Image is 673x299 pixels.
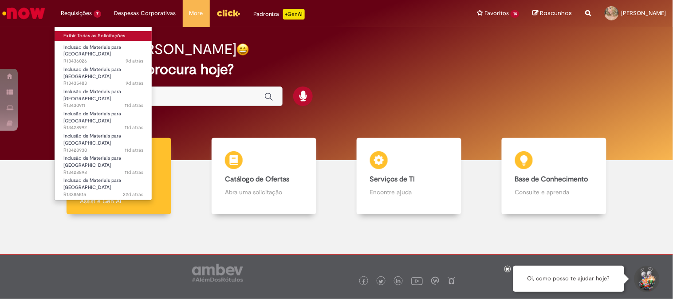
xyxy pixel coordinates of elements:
[126,58,143,64] span: 9d atrás
[125,102,143,109] time: 20/08/2025 08:51:15
[511,10,520,18] span: 14
[94,10,101,18] span: 7
[216,6,240,20] img: click_logo_yellow_360x200.png
[515,188,593,197] p: Consulte e aprenda
[63,155,121,169] span: Inclusão de Materiais para [GEOGRAPHIC_DATA]
[370,175,415,184] b: Serviços de TI
[55,153,152,173] a: Aberto R13428898 : Inclusão de Materiais para Estoques
[337,138,482,215] a: Serviços de TI Encontre ajuda
[55,176,152,195] a: Aberto R13386515 : Inclusão de Materiais para Estoques
[63,169,143,176] span: R13428898
[370,188,448,197] p: Encontre ajuda
[123,191,143,198] span: 22d atrás
[55,31,152,41] a: Exibir Todas as Solicitações
[540,9,572,17] span: Rascunhos
[513,266,624,292] div: Oi, como posso te ajudar hoje?
[125,124,143,131] span: 11d atrás
[125,102,143,109] span: 11d atrás
[225,175,289,184] b: Catálogo de Ofertas
[114,9,176,18] span: Despesas Corporativas
[481,138,626,215] a: Base de Conhecimento Consulte e aprenda
[63,80,143,87] span: R13435483
[254,9,305,20] div: Padroniza
[448,277,456,285] img: logo_footer_naosei.png
[283,9,305,20] p: +GenAi
[533,9,572,18] a: Rascunhos
[411,275,423,287] img: logo_footer_youtube.png
[55,109,152,128] a: Aberto R13428992 : Inclusão de Materiais para Estoques
[55,131,152,150] a: Aberto R13428930 : Inclusão de Materiais para Estoques
[126,80,143,87] time: 21/08/2025 10:49:33
[63,58,143,65] span: R13436026
[63,44,121,58] span: Inclusão de Materiais para [GEOGRAPHIC_DATA]
[125,169,143,176] time: 19/08/2025 14:30:04
[484,9,509,18] span: Favoritos
[55,43,152,62] a: Aberto R13436026 : Inclusão de Materiais para Estoques
[63,191,143,198] span: R13386515
[1,4,47,22] img: ServiceNow
[431,277,439,285] img: logo_footer_workplace.png
[55,87,152,106] a: Aberto R13430911 : Inclusão de Materiais para Estoques
[192,264,243,282] img: logo_footer_ambev_rotulo_gray.png
[63,133,121,146] span: Inclusão de Materiais para [GEOGRAPHIC_DATA]
[362,279,366,284] img: logo_footer_facebook.png
[61,9,92,18] span: Requisições
[125,147,143,153] time: 19/08/2025 14:35:44
[63,177,121,191] span: Inclusão de Materiais para [GEOGRAPHIC_DATA]
[125,147,143,153] span: 11d atrás
[225,188,303,197] p: Abra uma solicitação
[379,279,383,284] img: logo_footer_twitter.png
[633,266,660,292] button: Iniciar Conversa de Suporte
[54,27,152,201] ul: Requisições
[189,9,203,18] span: More
[63,124,143,131] span: R13428992
[622,9,666,17] span: [PERSON_NAME]
[123,191,143,198] time: 08/08/2025 20:39:56
[63,66,121,80] span: Inclusão de Materiais para [GEOGRAPHIC_DATA]
[63,147,143,154] span: R13428930
[236,43,249,56] img: happy-face.png
[126,80,143,87] span: 9d atrás
[515,175,588,184] b: Base de Conhecimento
[55,65,152,84] a: Aberto R13435483 : Inclusão de Materiais para Estoques
[47,138,192,215] a: Tirar dúvidas Tirar dúvidas com Lupi Assist e Gen Ai
[396,279,401,284] img: logo_footer_linkedin.png
[63,102,143,109] span: R13430911
[63,110,121,124] span: Inclusão de Materiais para [GEOGRAPHIC_DATA]
[63,88,121,102] span: Inclusão de Materiais para [GEOGRAPHIC_DATA]
[125,124,143,131] time: 19/08/2025 14:48:35
[192,138,337,215] a: Catálogo de Ofertas Abra uma solicitação
[67,62,606,77] h2: O que você procura hoje?
[126,58,143,64] time: 21/08/2025 12:21:38
[125,169,143,176] span: 11d atrás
